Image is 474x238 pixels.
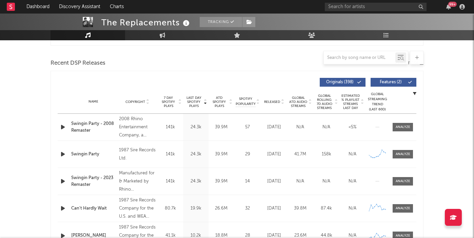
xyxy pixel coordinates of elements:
button: Tracking [200,17,242,27]
div: 39.9M [210,178,232,185]
input: Search for artists [325,3,427,11]
span: Estimated % Playlist Streams Last Day [341,94,360,110]
a: Swingin Party - 2008 Remaster [71,121,116,134]
span: Last Day Spotify Plays [185,96,203,108]
div: Name [71,99,116,104]
span: Global Rolling 7D Audio Streams [315,94,334,110]
div: 32 [236,205,259,212]
div: 87.4k [315,205,338,212]
div: 29 [236,151,259,158]
span: ATD Spotify Plays [210,96,228,108]
div: 39.9M [210,151,232,158]
div: 2008 Rhino Entertainment Company, a Warner Music Group Company. [119,115,156,139]
span: Copyright [125,100,145,104]
span: Spotify Popularity [236,96,256,107]
div: 24.3k [185,151,207,158]
div: 141k [159,151,181,158]
div: 41.7M [289,151,312,158]
div: 24.3k [185,124,207,131]
div: Manufactured for & Marketed by Rhino Entertainment Company, a Warner Music Group Company., © 2023... [119,169,156,194]
div: <5% [341,124,364,131]
div: N/A [341,178,364,185]
div: Global Streaming Trend (Last 60D) [367,92,388,112]
div: 39.8M [289,205,312,212]
div: N/A [341,151,364,158]
span: Released [264,100,280,104]
input: Search by song name or URL [324,55,395,61]
span: Global ATD Audio Streams [289,96,308,108]
div: [DATE] [263,151,285,158]
div: 1987 Sire Records Company for the U.S. and WEA International Inc. for the world outside of the U.S. [119,196,156,221]
button: Originals(398) [320,78,366,87]
div: N/A [315,178,338,185]
span: Features ( 2 ) [375,80,406,84]
div: 14 [236,178,259,185]
button: 99+ [446,4,451,9]
div: [DATE] [263,124,285,131]
div: 57 [236,124,259,131]
div: 39.9M [210,124,232,131]
button: Features(2) [371,78,416,87]
div: 19.9k [185,205,207,212]
div: N/A [315,124,338,131]
a: Can't Hardly Wait [71,205,116,212]
span: 7 Day Spotify Plays [159,96,177,108]
div: 99 + [448,2,457,7]
div: 24.3k [185,178,207,185]
div: [DATE] [263,178,285,185]
div: N/A [289,178,312,185]
div: 141k [159,124,181,131]
a: Swingin Party [71,151,116,158]
div: [DATE] [263,205,285,212]
div: 26.6M [210,205,232,212]
div: N/A [289,124,312,131]
div: 141k [159,178,181,185]
span: Originals ( 398 ) [324,80,355,84]
div: 80.7k [159,205,181,212]
div: 1987 Sire Records Ltd. [119,146,156,163]
div: 158k [315,151,338,158]
div: N/A [341,205,364,212]
div: The Replacements [101,17,191,28]
a: Swingin Party - 2023 Remaster [71,175,116,188]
